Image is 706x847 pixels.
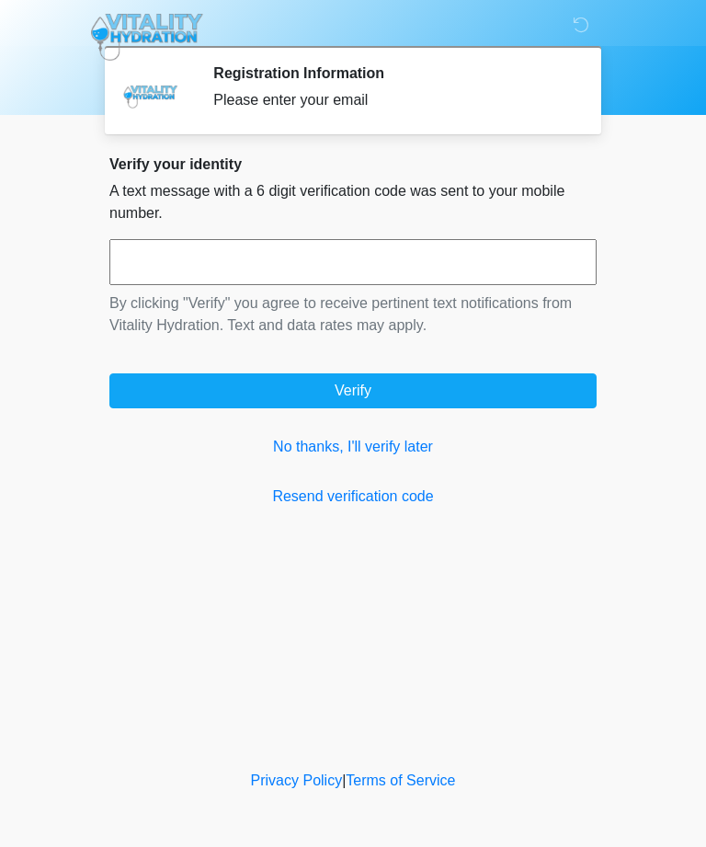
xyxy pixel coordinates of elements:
[342,773,346,788] a: |
[123,64,178,120] img: Agent Avatar
[213,89,569,111] div: Please enter your email
[91,14,203,61] img: Vitality Hydration Logo
[109,486,597,508] a: Resend verification code
[109,155,597,173] h2: Verify your identity
[109,292,597,337] p: By clicking "Verify" you agree to receive pertinent text notifications from Vitality Hydration. T...
[109,373,597,408] button: Verify
[346,773,455,788] a: Terms of Service
[251,773,343,788] a: Privacy Policy
[109,436,597,458] a: No thanks, I'll verify later
[109,180,597,224] p: A text message with a 6 digit verification code was sent to your mobile number.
